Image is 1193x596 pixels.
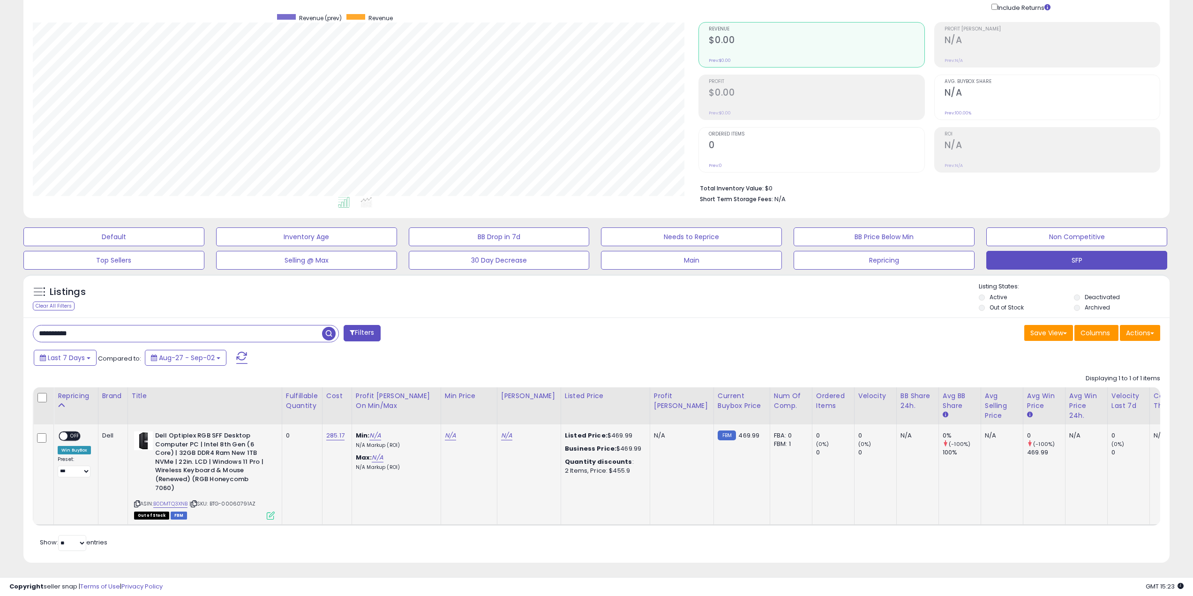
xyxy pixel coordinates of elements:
[565,467,643,475] div: 2 Items, Price: $455.9
[774,195,786,204] span: N/A
[774,431,805,440] div: FBA: 0
[1074,325,1118,341] button: Columns
[1111,391,1146,411] div: Velocity Last 7d
[654,431,706,440] div: N/A
[565,458,643,466] div: :
[565,457,632,466] b: Quantity discounts
[1085,303,1110,311] label: Archived
[145,350,226,366] button: Aug-27 - Sep-02
[50,286,86,299] h5: Listings
[945,35,1160,47] h2: N/A
[774,391,808,411] div: Num of Comp.
[979,282,1170,291] p: Listing States:
[945,87,1160,100] h2: N/A
[700,195,773,203] b: Short Term Storage Fees:
[409,227,590,246] button: BB Drop in 7d
[372,453,383,462] a: N/A
[1033,440,1055,448] small: (-100%)
[501,391,557,401] div: [PERSON_NAME]
[709,110,731,116] small: Prev: $0.00
[949,440,970,448] small: (-100%)
[945,163,963,168] small: Prev: N/A
[68,432,83,440] span: OFF
[501,431,512,440] a: N/A
[709,58,731,63] small: Prev: $0.00
[368,14,393,22] span: Revenue
[601,227,782,246] button: Needs to Reprice
[98,354,141,363] span: Compared to:
[984,2,1062,13] div: Include Returns
[565,445,643,453] div: $469.99
[943,391,977,411] div: Avg BB Share
[216,251,397,270] button: Selling @ Max
[1120,325,1160,341] button: Actions
[216,227,397,246] button: Inventory Age
[155,431,269,495] b: Dell Optiplex RGB SFF Desktop Computer PC | Intel 8th Gen (6 Core) | 32GB DDR4 Ram New 1TB NVMe |...
[1027,431,1065,440] div: 0
[134,512,169,520] span: All listings that are currently out of stock and unavailable for purchase on Amazon
[943,411,948,419] small: Avg BB Share.
[945,27,1160,32] span: Profit [PERSON_NAME]
[794,227,975,246] button: BB Price Below Min
[945,110,971,116] small: Prev: 100.00%
[794,251,975,270] button: Repricing
[709,27,924,32] span: Revenue
[58,456,91,477] div: Preset:
[153,500,188,508] a: B0DMTQ3XNB
[816,431,854,440] div: 0
[134,431,153,450] img: 41MP8ZV+1HL._SL40_.jpg
[1086,374,1160,383] div: Displaying 1 to 1 of 1 items
[858,391,893,401] div: Velocity
[1146,582,1184,591] span: 2025-09-10 15:23 GMT
[1027,391,1061,411] div: Avg Win Price
[700,182,1153,193] li: $0
[985,391,1019,421] div: Avg Selling Price
[816,448,854,457] div: 0
[601,251,782,270] button: Main
[445,391,493,401] div: Min Price
[985,431,1016,440] div: N/A
[58,446,91,454] div: Win BuyBox
[1080,328,1110,338] span: Columns
[858,431,896,440] div: 0
[34,350,97,366] button: Last 7 Days
[986,227,1167,246] button: Non Competitive
[159,353,215,362] span: Aug-27 - Sep-02
[816,391,850,411] div: Ordered Items
[356,464,434,471] p: N/A Markup (ROI)
[9,582,44,591] strong: Copyright
[565,391,646,401] div: Listed Price
[858,440,871,448] small: (0%)
[356,453,372,462] b: Max:
[943,431,981,440] div: 0%
[356,431,370,440] b: Min:
[102,431,120,440] div: Dell
[1027,411,1033,419] small: Avg Win Price.
[945,132,1160,137] span: ROI
[565,431,643,440] div: $469.99
[171,512,188,520] span: FBM
[326,391,348,401] div: Cost
[986,251,1167,270] button: SFP
[299,14,342,22] span: Revenue (prev)
[654,391,710,411] div: Profit [PERSON_NAME]
[369,431,381,440] a: N/A
[1111,448,1149,457] div: 0
[40,538,107,547] span: Show: entries
[990,293,1007,301] label: Active
[356,391,437,411] div: Profit [PERSON_NAME] on Min/Max
[709,132,924,137] span: Ordered Items
[718,430,736,440] small: FBM
[9,582,163,591] div: seller snap | |
[33,302,75,310] div: Clear All Filters
[1069,391,1103,421] div: Avg Win Price 24h.
[1027,448,1065,457] div: 469.99
[352,387,441,424] th: The percentage added to the cost of goods (COGS) that forms the calculator for Min & Max prices.
[134,431,275,519] div: ASIN:
[700,184,764,192] b: Total Inventory Value:
[943,448,981,457] div: 100%
[900,431,931,440] div: N/A
[23,227,204,246] button: Default
[286,391,318,411] div: Fulfillable Quantity
[945,79,1160,84] span: Avg. Buybox Share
